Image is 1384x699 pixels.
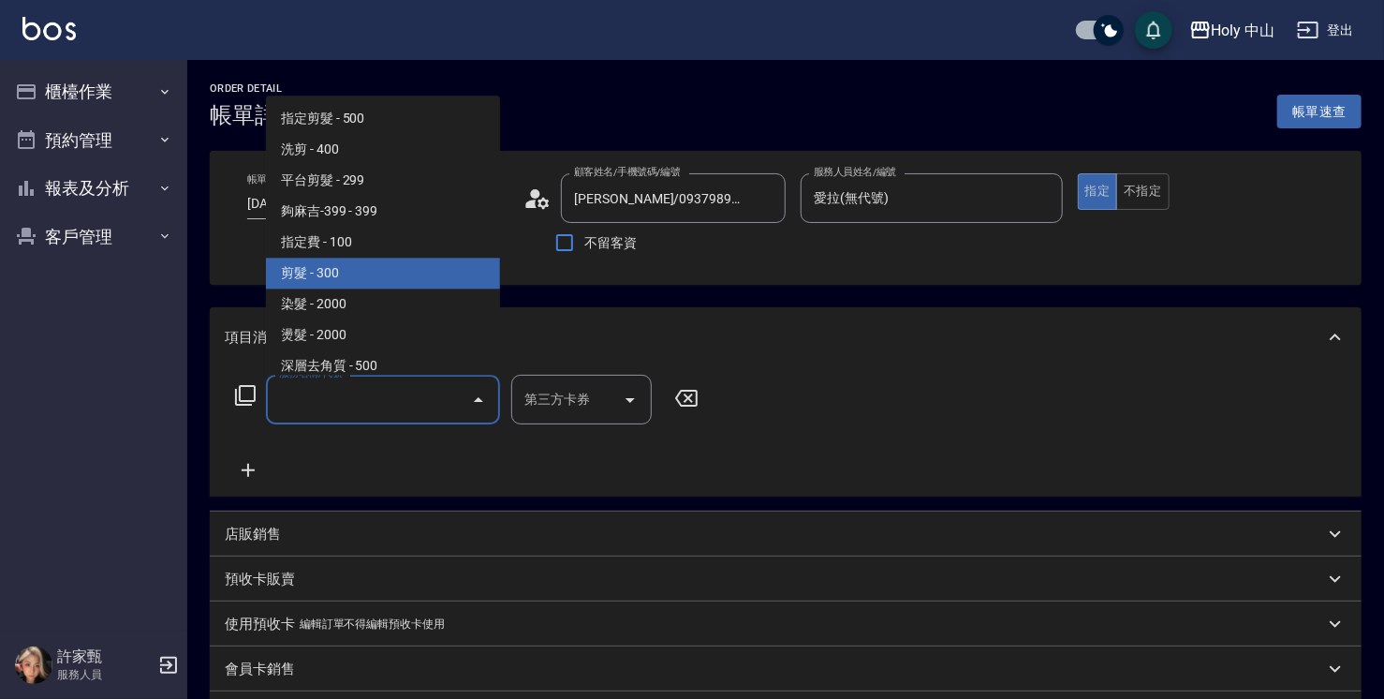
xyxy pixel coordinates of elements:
[57,666,153,683] p: 服務人員
[225,328,281,348] p: 項目消費
[15,647,52,684] img: Person
[7,213,180,261] button: 客戶管理
[225,525,281,544] p: 店販銷售
[615,385,645,415] button: Open
[1289,13,1362,48] button: 登出
[210,602,1362,647] div: 使用預收卡編輯訂單不得編輯預收卡使用
[247,188,397,219] input: YYYY/MM/DD hh:mm
[300,615,445,634] p: 編輯訂單不得編輯預收卡使用
[266,289,500,320] span: 染髮 - 2000
[266,258,500,289] span: 剪髮 - 300
[225,570,295,589] p: 預收卡販賣
[266,103,500,134] span: 指定剪髮 - 500
[210,102,300,128] h3: 帳單詳細
[266,165,500,196] span: 平台剪髮 - 299
[266,320,500,350] span: 燙髮 - 2000
[574,165,681,179] label: 顧客姓名/手機號碼/編號
[1182,11,1283,50] button: Holy 中山
[266,196,500,227] span: 夠麻吉-399 - 399
[57,647,153,666] h5: 許家甄
[584,233,637,253] span: 不留客資
[1212,19,1275,42] div: Holy 中山
[225,615,295,634] p: 使用預收卡
[266,134,500,165] span: 洗剪 - 400
[22,17,76,40] img: Logo
[1078,173,1118,210] button: 指定
[7,67,180,116] button: 櫃檯作業
[464,385,493,415] button: Close
[210,557,1362,602] div: 預收卡販賣
[210,647,1362,692] div: 會員卡銷售
[210,512,1362,557] div: 店販銷售
[247,172,287,186] label: 帳單日期
[225,660,295,679] p: 會員卡銷售
[210,367,1362,497] div: 項目消費
[1277,95,1362,129] button: 帳單速查
[1116,173,1169,210] button: 不指定
[210,82,300,95] h2: Order detail
[814,165,896,179] label: 服務人員姓名/編號
[266,227,500,258] span: 指定費 - 100
[210,307,1362,367] div: 項目消費
[266,350,500,381] span: 深層去角質 - 500
[1135,11,1172,49] button: save
[7,164,180,213] button: 報表及分析
[7,116,180,165] button: 預約管理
